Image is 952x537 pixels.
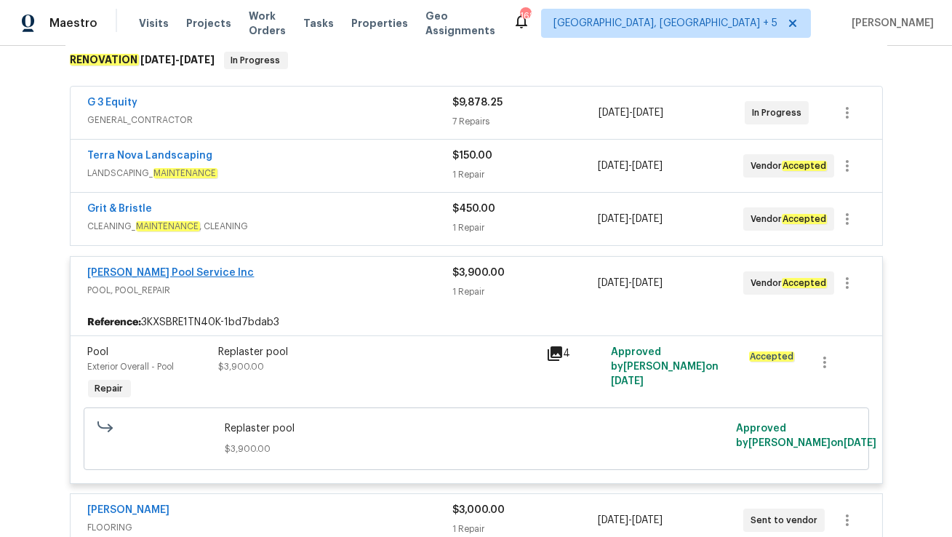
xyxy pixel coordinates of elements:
[88,520,452,535] span: FLOORING
[751,276,833,290] span: Vendor
[632,278,663,288] span: [DATE]
[425,9,495,38] span: Geo Assignments
[88,505,170,515] a: [PERSON_NAME]
[88,362,175,371] span: Exterior Overall - Pool
[70,54,139,65] em: RENOVATION
[88,166,452,180] span: LANDSCAPING_
[139,16,169,31] span: Visits
[598,161,628,171] span: [DATE]
[153,168,217,178] em: MAINTENANCE
[520,9,530,23] div: 168
[88,268,255,278] a: [PERSON_NAME] Pool Service Inc
[49,16,97,31] span: Maestro
[136,221,200,231] em: MAINTENANCE
[88,204,153,214] a: Grit & Bristle
[71,309,882,335] div: 3KXSBRE1TN40K-1bd7bdab3
[598,214,628,224] span: [DATE]
[452,268,505,278] span: $3,900.00
[225,442,727,456] span: $3,900.00
[452,220,598,235] div: 1 Repair
[88,219,452,234] span: CLEANING_ , CLEANING
[303,18,334,28] span: Tasks
[598,513,663,528] span: -
[632,515,663,525] span: [DATE]
[782,214,827,224] em: Accepted
[88,151,213,161] a: Terra Nova Landscaping
[751,513,823,528] span: Sent to vendor
[598,278,628,288] span: [DATE]
[782,278,827,288] em: Accepted
[89,381,129,396] span: Repair
[844,438,876,448] span: [DATE]
[88,315,142,330] b: Reference:
[249,9,286,38] span: Work Orders
[452,522,598,536] div: 1 Repair
[782,161,827,171] em: Accepted
[88,283,452,298] span: POOL, POOL_REPAIR
[180,55,215,65] span: [DATE]
[599,108,629,118] span: [DATE]
[186,16,231,31] span: Projects
[846,16,934,31] span: [PERSON_NAME]
[599,106,663,120] span: -
[749,351,794,362] em: Accepted
[453,98,503,108] span: $9,878.25
[452,204,495,214] span: $450.00
[598,159,663,173] span: -
[736,423,876,448] span: Approved by [PERSON_NAME] on
[751,159,833,173] span: Vendor
[598,276,663,290] span: -
[633,108,663,118] span: [DATE]
[225,53,287,68] span: In Progress
[141,55,176,65] span: [DATE]
[452,285,598,299] div: 1 Repair
[452,151,492,161] span: $150.00
[632,214,663,224] span: [DATE]
[553,16,777,31] span: [GEOGRAPHIC_DATA], [GEOGRAPHIC_DATA] + 5
[752,106,807,120] span: In Progress
[452,505,505,515] span: $3,000.00
[219,345,537,359] div: Replaster pool
[611,347,719,386] span: Approved by [PERSON_NAME] on
[141,55,215,65] span: -
[88,113,453,127] span: GENERAL_CONTRACTOR
[751,212,833,226] span: Vendor
[632,161,663,171] span: [DATE]
[611,376,644,386] span: [DATE]
[88,98,138,108] a: G 3 Equity
[219,362,265,371] span: $3,900.00
[453,114,599,129] div: 7 Repairs
[452,167,598,182] div: 1 Repair
[65,37,887,84] div: RENOVATION [DATE]-[DATE]In Progress
[225,421,727,436] span: Replaster pool
[598,212,663,226] span: -
[546,345,603,362] div: 4
[88,347,109,357] span: Pool
[351,16,408,31] span: Properties
[598,515,628,525] span: [DATE]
